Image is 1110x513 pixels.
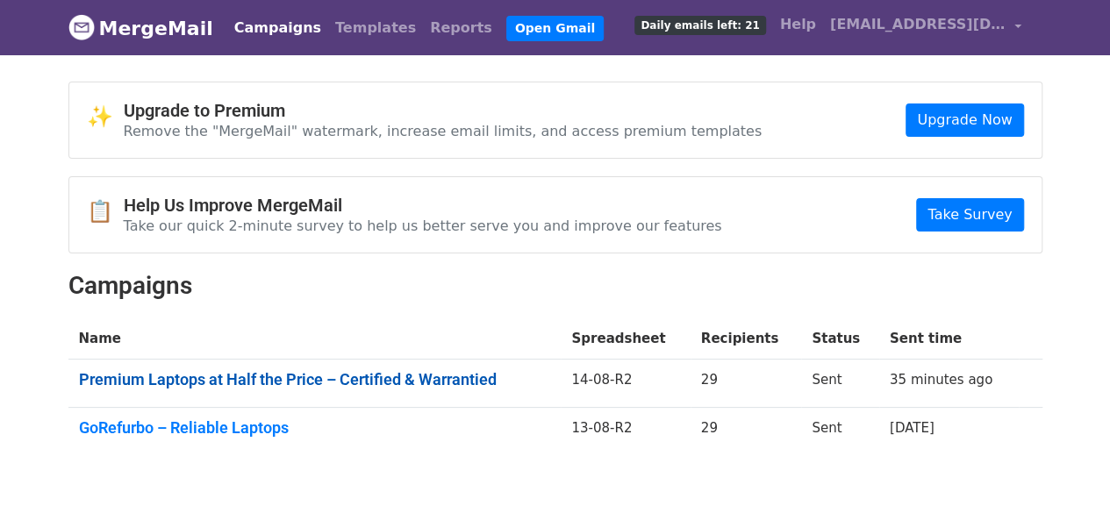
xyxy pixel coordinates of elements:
[634,16,765,35] span: Daily emails left: 21
[87,104,124,130] span: ✨
[773,7,823,42] a: Help
[87,199,124,224] span: 📋
[561,360,690,408] td: 14-08-R2
[830,14,1006,35] span: [EMAIL_ADDRESS][DOMAIN_NAME]
[68,14,95,40] img: MergeMail logo
[691,360,802,408] td: 29
[227,11,328,46] a: Campaigns
[423,11,499,46] a: Reports
[916,198,1023,232] a: Take Survey
[124,122,763,140] p: Remove the "MergeMail" watermark, increase email limits, and access premium templates
[561,318,690,360] th: Spreadsheet
[890,372,992,388] a: 35 minutes ago
[801,407,879,454] td: Sent
[627,7,772,42] a: Daily emails left: 21
[890,420,935,436] a: [DATE]
[68,10,213,46] a: MergeMail
[79,370,551,389] a: Premium Laptops at Half the Price – Certified & Warrantied
[506,16,604,41] a: Open Gmail
[328,11,423,46] a: Templates
[68,271,1042,301] h2: Campaigns
[801,318,879,360] th: Status
[879,318,1019,360] th: Sent time
[906,103,1023,137] a: Upgrade Now
[79,418,551,438] a: GoRefurbo – Reliable Laptops
[68,318,562,360] th: Name
[1022,429,1110,513] iframe: Chat Widget
[124,100,763,121] h4: Upgrade to Premium
[124,217,722,235] p: Take our quick 2-minute survey to help us better serve you and improve our features
[124,195,722,216] h4: Help Us Improve MergeMail
[691,318,802,360] th: Recipients
[801,360,879,408] td: Sent
[561,407,690,454] td: 13-08-R2
[823,7,1028,48] a: [EMAIL_ADDRESS][DOMAIN_NAME]
[691,407,802,454] td: 29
